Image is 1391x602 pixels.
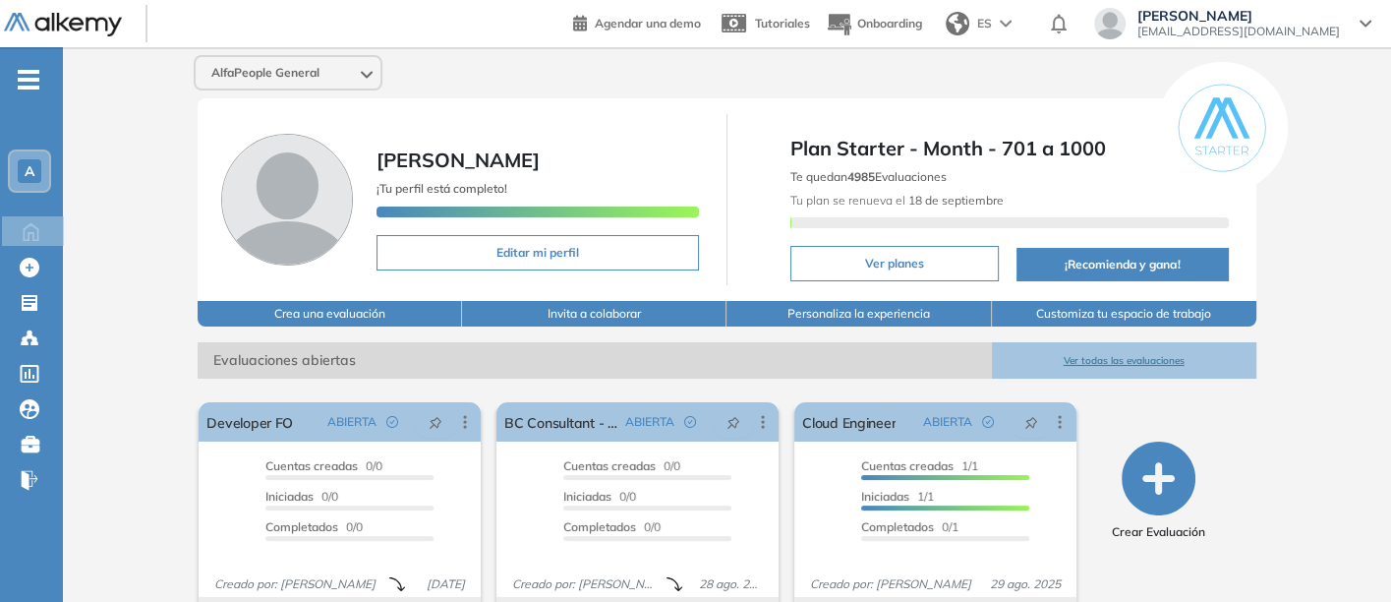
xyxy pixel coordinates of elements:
span: Completados [861,519,934,534]
i: - [18,78,39,82]
button: ¡Recomienda y gana! [1016,248,1229,281]
span: 0/0 [563,519,661,534]
span: ABIERTA [327,413,377,431]
span: check-circle [982,416,994,428]
span: ¡Tu perfil está completo! [377,181,507,196]
button: Ver planes [790,246,999,281]
span: pushpin [1024,414,1038,430]
span: Evaluaciones abiertas [198,342,991,379]
img: Logo [4,13,122,37]
span: 28 ago. 2025 [691,575,771,593]
img: world [946,12,969,35]
a: BC Consultant - [GEOGRAPHIC_DATA] [504,402,617,442]
span: Creado por: [PERSON_NAME] [802,575,979,593]
span: Creado por: [PERSON_NAME] [206,575,383,593]
span: Cuentas creadas [563,458,656,473]
span: 0/0 [265,489,338,504]
span: Onboarding [857,16,922,30]
span: Cuentas creadas [265,458,358,473]
span: Agendar una demo [595,16,701,30]
span: 0/0 [265,458,382,473]
span: [PERSON_NAME] [1137,8,1340,24]
span: check-circle [386,416,398,428]
span: check-circle [684,416,696,428]
span: [DATE] [419,575,473,593]
span: ABIERTA [625,413,674,431]
span: 1/1 [861,458,978,473]
button: Crea una evaluación [198,301,462,327]
span: Te quedan Evaluaciones [790,169,947,184]
span: Cuentas creadas [861,458,954,473]
button: pushpin [1010,406,1053,438]
span: [PERSON_NAME] [377,148,540,172]
button: Personaliza la experiencia [726,301,991,327]
b: 18 de septiembre [905,193,1004,208]
img: Foto de perfil [221,134,353,266]
b: 4985 [847,169,875,184]
span: Tutoriales [755,16,810,30]
span: 0/1 [861,519,958,534]
span: AlfaPeople General [211,65,319,81]
a: Agendar una demo [573,10,701,33]
span: Creado por: [PERSON_NAME] [504,575,667,593]
span: Tu plan se renueva el [790,193,1004,208]
span: 0/0 [265,519,363,534]
a: Developer FO [206,402,293,442]
span: 0/0 [563,489,636,504]
span: 0/0 [563,458,680,473]
span: A [25,163,34,179]
a: Cloud Engineer [802,402,896,442]
span: 1/1 [861,489,934,504]
button: Invita a colaborar [462,301,726,327]
button: Ver todas las evaluaciones [992,342,1256,379]
img: arrow [1000,20,1012,28]
span: 29 ago. 2025 [982,575,1069,593]
button: Crear Evaluación [1112,442,1205,541]
span: Iniciadas [265,489,314,504]
span: ES [977,15,992,32]
span: Plan Starter - Month - 701 a 1000 [790,134,1229,163]
span: pushpin [726,414,740,430]
span: ABIERTA [923,413,972,431]
button: Onboarding [826,3,922,45]
span: pushpin [429,414,442,430]
span: Crear Evaluación [1112,523,1205,541]
span: Completados [265,519,338,534]
span: [EMAIL_ADDRESS][DOMAIN_NAME] [1137,24,1340,39]
button: Editar mi perfil [377,235,699,271]
button: Customiza tu espacio de trabajo [992,301,1256,327]
span: Iniciadas [563,489,611,504]
button: pushpin [414,406,457,438]
span: Iniciadas [861,489,909,504]
span: Completados [563,519,636,534]
button: pushpin [712,406,755,438]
